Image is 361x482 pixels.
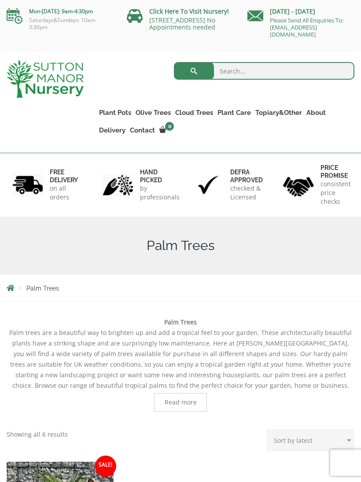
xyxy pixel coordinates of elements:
[174,62,354,80] input: Search...
[164,318,197,326] b: Palm Trees
[7,284,354,291] nav: Breadcrumbs
[157,124,177,136] a: 0
[247,6,354,17] p: [DATE] - [DATE]
[283,171,314,198] img: 4.jpg
[253,107,304,119] a: Topiary&Other
[230,168,263,184] h6: Defra approved
[149,7,229,15] a: Click Here To Visit Nursery!
[12,174,43,196] img: 1.jpg
[50,168,78,184] h6: FREE DELIVERY
[215,107,253,119] a: Plant Care
[103,174,133,196] img: 2.jpg
[140,168,180,184] h6: hand picked
[7,60,84,98] img: logo
[128,124,157,136] a: Contact
[7,238,354,254] h1: Palm Trees
[165,399,197,405] span: Read more
[320,164,351,180] h6: Price promise
[26,285,59,292] span: Palm Trees
[267,429,354,451] select: Shop order
[97,124,128,136] a: Delivery
[193,174,224,196] img: 3.jpg
[320,180,351,206] p: consistent price checks
[165,122,174,131] span: 0
[304,107,328,119] a: About
[230,184,263,202] p: checked & Licensed
[50,184,78,202] p: on all orders
[173,107,215,119] a: Cloud Trees
[7,6,114,17] p: Mon-[DATE]: 9am-4:30pm
[95,456,116,477] span: Sale!
[270,16,343,38] a: Please Send All Enquiries To: [EMAIL_ADDRESS][DOMAIN_NAME]
[133,107,173,119] a: Olive Trees
[149,16,215,31] a: [STREET_ADDRESS] No Appointments needed
[97,107,133,119] a: Plant Pots
[7,429,68,440] p: Showing all 6 results
[7,317,354,412] div: Palm trees are a beautiful way to brighten up and add a tropical feel to your garden. These archi...
[7,17,114,31] p: Saturdays&Sundays: 10am-3:30pm
[140,184,180,202] p: by professionals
